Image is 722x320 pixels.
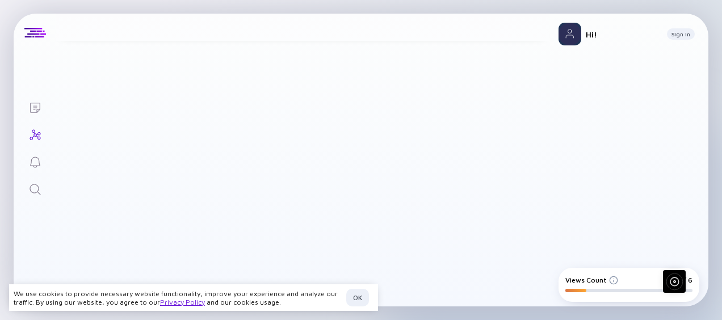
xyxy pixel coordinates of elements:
a: Investor Map [14,120,56,148]
a: Search [14,175,56,202]
div: Views Count [565,276,618,284]
div: 1/ 6 [680,276,692,284]
img: Profile Picture [559,23,581,45]
a: Lists [14,93,56,120]
a: Reminders [14,148,56,175]
a: Privacy Policy [160,298,205,306]
button: Sign In [667,28,695,40]
div: We use cookies to provide necessary website functionality, improve your experience and analyze ou... [14,289,342,306]
button: OK [346,289,369,306]
div: Hi! [586,30,658,39]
